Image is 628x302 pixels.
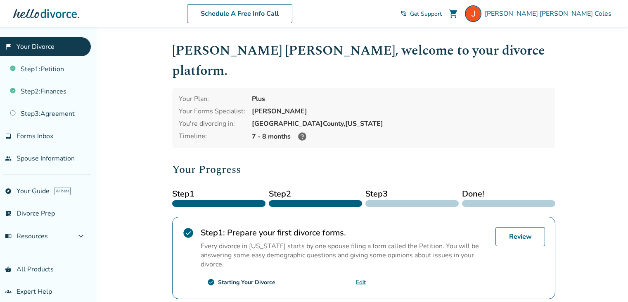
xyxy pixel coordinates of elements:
[495,227,545,246] a: Review
[5,288,12,295] span: groups
[172,41,555,81] h1: [PERSON_NAME] [PERSON_NAME] , welcome to your divorce platform.
[5,232,48,241] span: Resources
[76,231,86,241] span: expand_more
[448,9,458,19] span: shopping_cart
[201,242,489,269] p: Every divorce in [US_STATE] starts by one spouse filing a form called the Petition. You will be a...
[356,278,366,286] a: Edit
[17,132,53,141] span: Forms Inbox
[179,107,245,116] div: Your Forms Specialist:
[5,43,12,50] span: flag_2
[5,210,12,217] span: list_alt_check
[5,266,12,273] span: shopping_basket
[587,262,628,302] iframe: Chat Widget
[55,187,71,195] span: AI beta
[400,10,442,18] a: phone_in_talkGet Support
[465,5,481,22] img: Jennifer Coles
[172,188,265,200] span: Step 1
[252,94,549,103] div: Plus
[201,227,225,238] strong: Step 1 :
[252,119,549,128] div: [GEOGRAPHIC_DATA] County, [US_STATE]
[179,119,245,128] div: You're divorcing in:
[201,227,489,238] h2: Prepare your first divorce forms.
[252,107,549,116] div: [PERSON_NAME]
[485,9,615,18] span: [PERSON_NAME] [PERSON_NAME] Coles
[182,227,194,239] span: check_circle
[5,155,12,162] span: people
[207,278,215,286] span: check_circle
[400,10,407,17] span: phone_in_talk
[462,188,555,200] span: Done!
[218,278,275,286] div: Starting Your Divorce
[5,188,12,194] span: explore
[187,4,292,23] a: Schedule A Free Info Call
[410,10,442,18] span: Get Support
[179,94,245,103] div: Your Plan:
[5,233,12,240] span: menu_book
[179,132,245,141] div: Timeline:
[172,161,555,178] h2: Your Progress
[252,132,549,141] div: 7 - 8 months
[365,188,459,200] span: Step 3
[269,188,362,200] span: Step 2
[5,133,12,139] span: inbox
